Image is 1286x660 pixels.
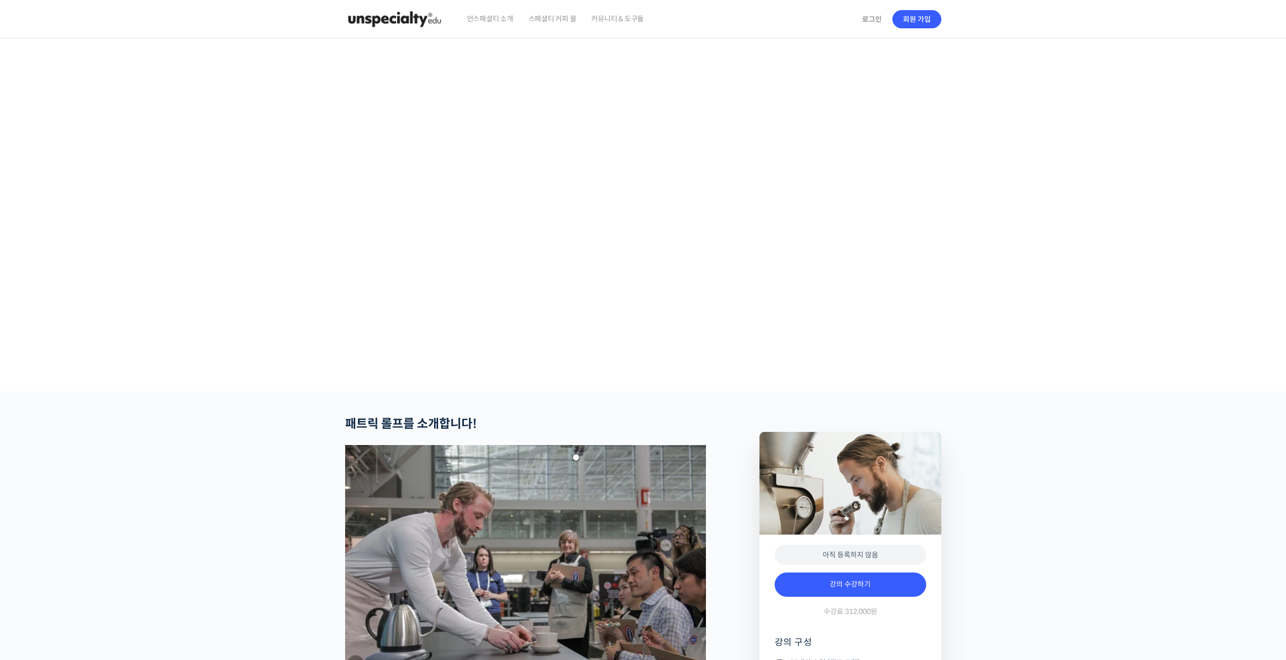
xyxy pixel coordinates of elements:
[856,8,888,31] a: 로그인
[345,417,706,431] h2: 패트릭 롤프를 소개합니다!
[824,607,877,617] span: 수강료 312,000원
[892,10,941,28] a: 회원 가입
[775,573,926,597] a: 강의 수강하기
[775,636,926,656] h4: 강의 구성
[775,545,926,565] div: 아직 등록하지 않음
